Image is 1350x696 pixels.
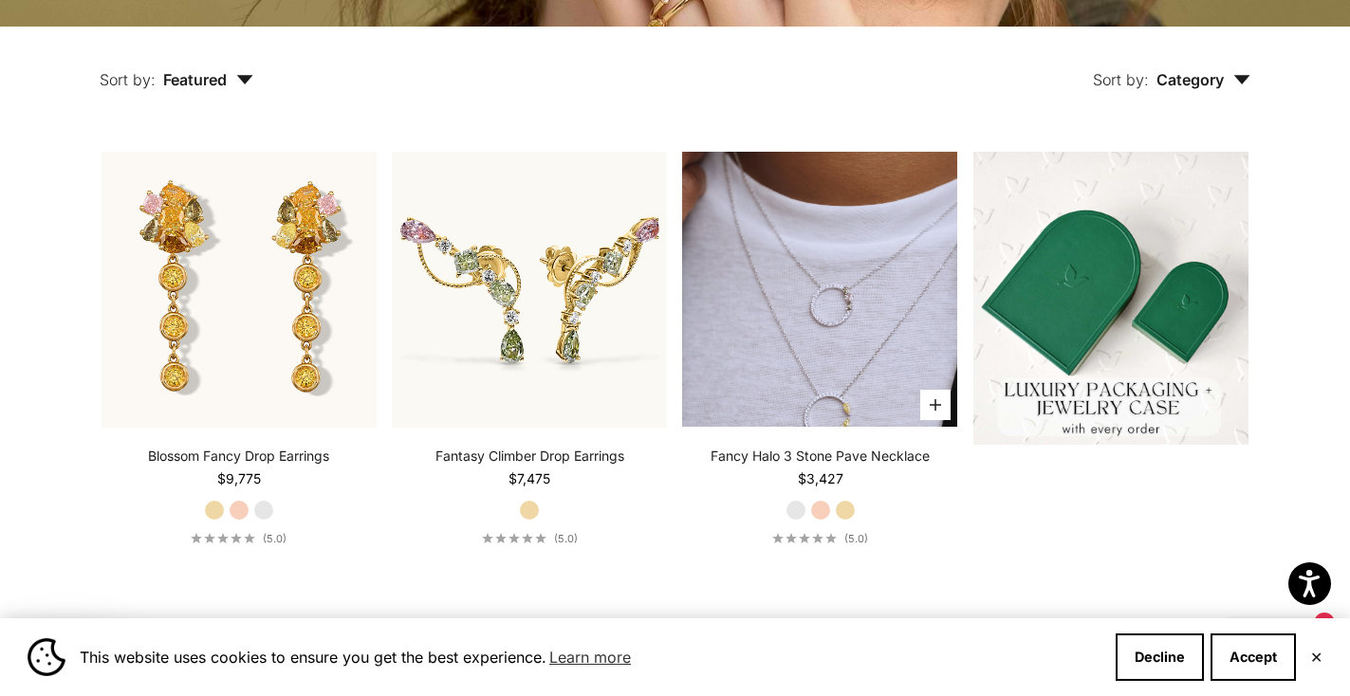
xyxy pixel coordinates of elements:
[772,533,837,543] div: 5.0 out of 5.0 stars
[148,447,329,466] a: Blossom Fancy Drop Earrings
[435,447,624,466] a: Fantasy Climber Drop Earrings
[772,532,868,545] a: 5.0 out of 5.0 stars(5.0)
[711,447,930,466] a: Fancy Halo 3 Stone Pave Necklace
[102,152,377,427] img: #YellowGold
[1049,27,1294,106] button: Sort by: Category
[191,533,255,543] div: 5.0 out of 5.0 stars
[100,70,156,89] span: Sort by:
[482,532,578,545] a: 5.0 out of 5.0 stars(5.0)
[1310,651,1322,663] button: Close
[392,152,667,427] img: #YellowGold
[509,469,550,488] sale-price: $7,475
[1156,70,1250,89] span: Category
[80,643,1100,671] span: This website uses cookies to ensure you get the best experience.
[682,152,957,427] a: #YellowGold #RoseGold #WhiteGold
[56,27,297,106] button: Sort by: Featured
[1116,633,1204,681] button: Decline
[163,70,253,89] span: Featured
[844,532,868,545] span: (5.0)
[263,532,287,545] span: (5.0)
[546,643,634,671] a: Learn more
[554,532,578,545] span: (5.0)
[191,532,287,545] a: 5.0 out of 5.0 stars(5.0)
[482,533,546,543] div: 5.0 out of 5.0 stars
[217,469,261,488] sale-price: $9,775
[798,469,843,488] sale-price: $3,427
[1093,70,1149,89] span: Sort by:
[1211,633,1296,681] button: Accept
[28,638,65,676] img: Cookie banner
